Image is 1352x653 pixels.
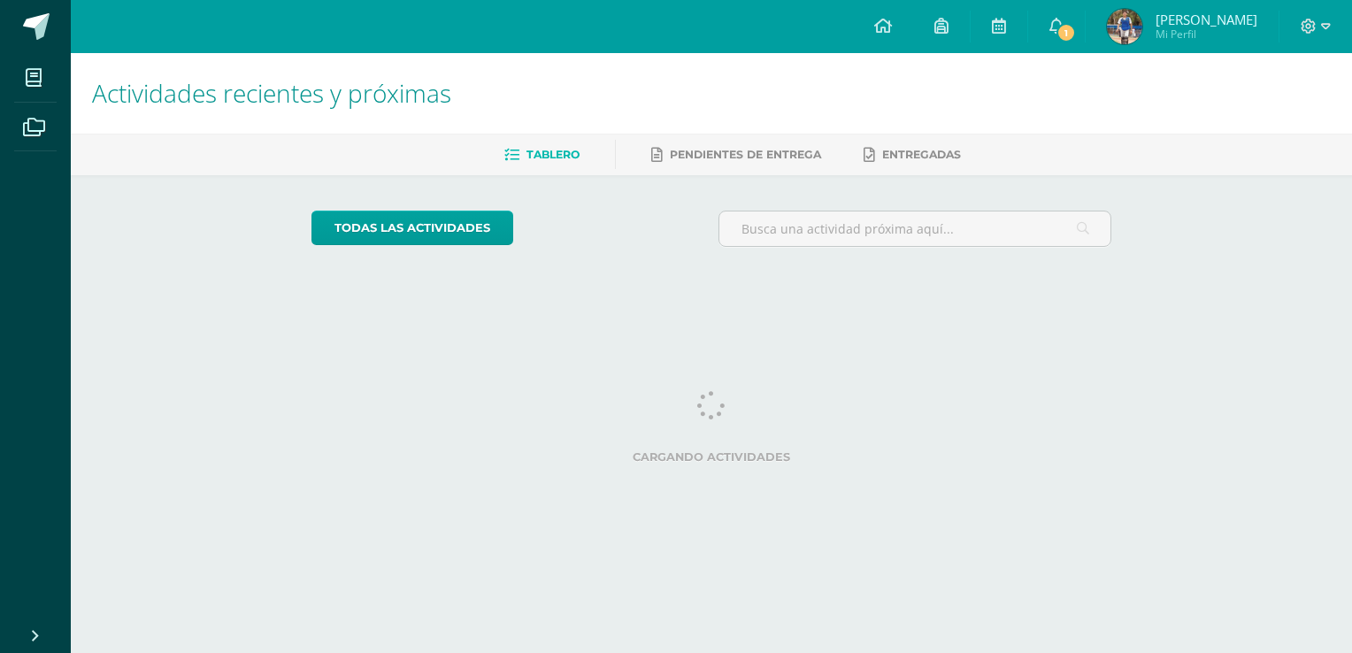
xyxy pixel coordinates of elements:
[1107,9,1142,44] img: 2e9950fe0cc311d223b1bf7ea665d33a.png
[864,141,961,169] a: Entregadas
[719,211,1111,246] input: Busca una actividad próxima aquí...
[651,141,821,169] a: Pendientes de entrega
[1056,23,1076,42] span: 1
[92,76,451,110] span: Actividades recientes y próximas
[1156,27,1257,42] span: Mi Perfil
[526,148,580,161] span: Tablero
[882,148,961,161] span: Entregadas
[311,450,1112,464] label: Cargando actividades
[311,211,513,245] a: todas las Actividades
[670,148,821,161] span: Pendientes de entrega
[504,141,580,169] a: Tablero
[1156,11,1257,28] span: [PERSON_NAME]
